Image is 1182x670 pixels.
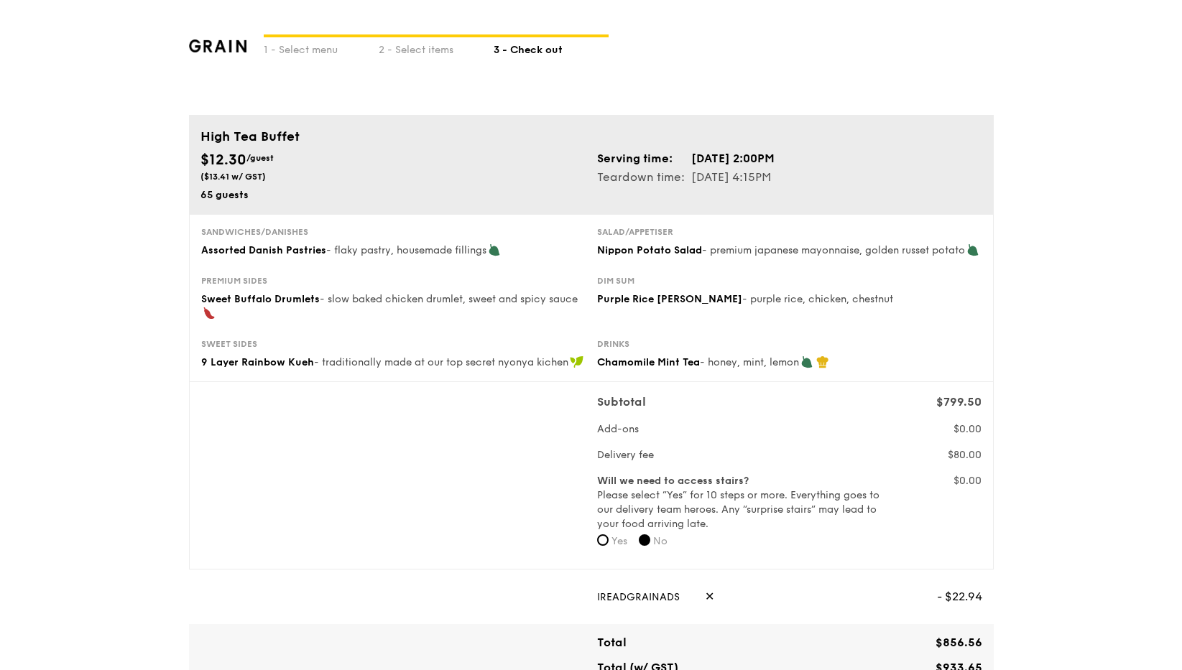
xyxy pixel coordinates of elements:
span: Sweet Buffalo Drumlets [201,293,320,305]
img: icon-chef-hat.a58ddaea.svg [816,355,829,368]
div: Drinks [597,338,982,350]
span: - purple rice, chicken, chestnut [742,293,893,305]
span: Yes [611,535,627,547]
div: 3 - Check out [494,37,609,57]
span: Chamomile Mint Tea [597,356,700,368]
span: Purple Rice [PERSON_NAME] [597,293,742,305]
td: [DATE] 4:15PM [691,168,775,187]
input: No [639,534,650,546]
img: icon-spicy.37a8142b.svg [203,307,216,320]
span: Assorted Danish Pastries [201,244,326,256]
span: $0.00 [954,423,982,435]
label: Please select “Yes” for 10 steps or more. Everything goes to our delivery team heroes. Any “surpr... [597,474,882,531]
div: Dim sum [597,275,982,287]
span: $856.56 [936,636,982,649]
span: Add-ons [597,423,639,435]
span: Total [597,636,627,649]
div: Sandwiches/Danishes [201,226,586,238]
span: /guest [246,153,274,163]
span: - honey, mint, lemon [700,356,799,368]
input: Yes [597,534,609,546]
div: High Tea Buffet [200,126,982,146]
span: - traditionally made at our top secret nyonya kichen [314,356,568,368]
span: - premium japanese mayonnaise, golden russet potato [702,244,965,256]
span: No [653,535,668,547]
span: $799.50 [936,395,982,409]
div: Premium sides [201,275,586,287]
img: icon-vegetarian.fe4039eb.svg [966,243,979,256]
span: Nippon Potato Salad [597,244,702,256]
span: ✕ [705,581,714,613]
td: Serving time: [597,149,691,168]
span: - slow baked chicken drumlet, sweet and spicy sauce [320,293,578,305]
span: 9 Layer Rainbow Kueh [201,356,314,368]
div: 1 - Select menu [264,37,379,57]
td: [DATE] 2:00PM [691,149,775,168]
img: grain-logotype.1cdc1e11.png [189,39,247,52]
span: $0.00 [954,475,982,487]
img: icon-vegetarian.fe4039eb.svg [488,243,501,256]
div: 65 guests [200,188,586,203]
div: Sweet sides [201,338,586,350]
div: Salad/Appetiser [597,226,982,238]
span: $12.30 [200,152,246,169]
span: - $22.94 [937,581,982,613]
span: Delivery fee [597,449,654,461]
img: icon-vegan.f8ff3823.svg [570,355,584,368]
div: 2 - Select items [379,37,494,57]
img: icon-vegetarian.fe4039eb.svg [800,355,813,368]
span: - flaky pastry, housemade fillings [326,244,486,256]
span: $80.00 [948,449,982,461]
td: Teardown time: [597,168,691,187]
span: Subtotal [597,395,646,409]
b: Will we need to access stairs? [597,475,749,487]
span: ($13.41 w/ GST) [200,172,266,182]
